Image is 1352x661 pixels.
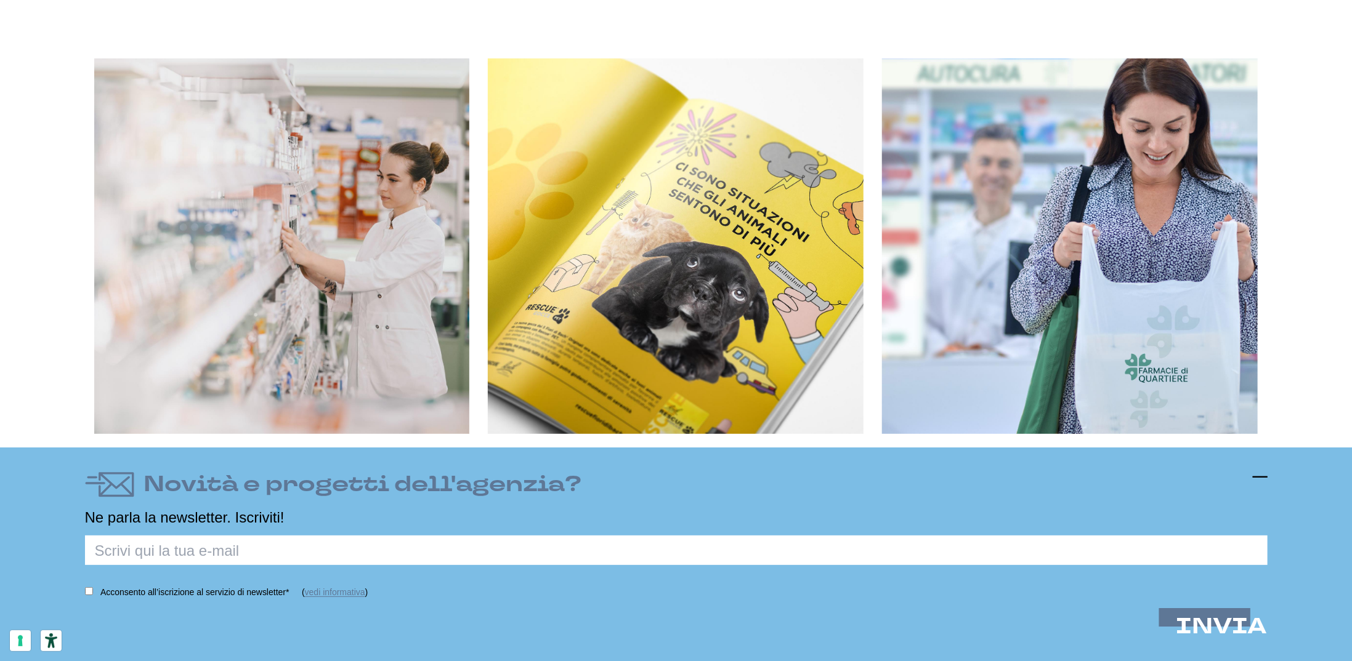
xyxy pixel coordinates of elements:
label: Acconsento all’iscrizione al servizio di newsletter* [100,585,289,601]
a: vedi informativa [305,588,365,598]
button: Le tue preferenze relative al consenso per le tecnologie di tracciamento [10,630,31,651]
h4: Novità e progetti dell'agenzia? [144,470,582,500]
span: INVIA [1176,612,1268,642]
input: Scrivi qui la tua e-mail [85,536,1268,566]
button: Strumenti di accessibilità [41,630,62,651]
p: Ne parla la newsletter. Iscriviti! [85,510,1268,526]
button: INVIA [1176,615,1268,639]
span: ( ) [302,588,368,598]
